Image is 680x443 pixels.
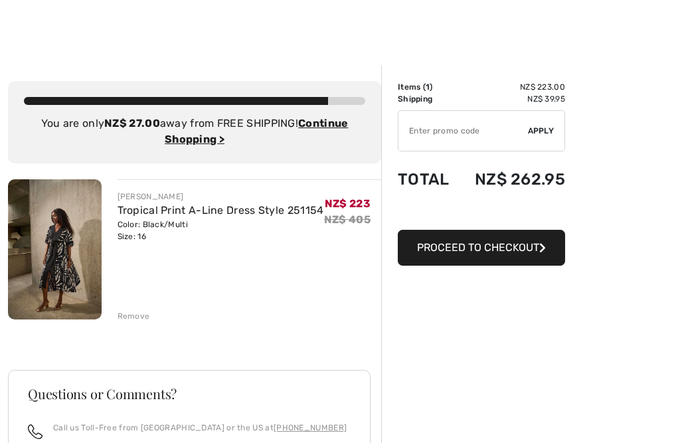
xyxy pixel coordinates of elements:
[398,202,565,225] iframe: PayPal
[398,81,458,93] td: Items ( )
[274,423,347,432] a: [PHONE_NUMBER]
[528,125,554,137] span: Apply
[28,424,42,439] img: call
[118,191,324,203] div: [PERSON_NAME]
[324,213,371,226] s: NZ$ 405
[398,111,528,151] input: Promo code
[8,179,102,319] img: Tropical Print A-Line Dress Style 251154
[458,93,565,105] td: NZ$ 39.95
[118,204,324,217] a: Tropical Print A-Line Dress Style 251154
[417,241,539,254] span: Proceed to Checkout
[104,117,160,130] strong: NZ$ 27.00
[458,157,565,202] td: NZ$ 262.95
[398,157,458,202] td: Total
[24,116,365,147] div: You are only away from FREE SHIPPING!
[53,422,347,434] p: Call us Toll-Free from [GEOGRAPHIC_DATA] or the US at
[426,82,430,92] span: 1
[398,230,565,266] button: Proceed to Checkout
[118,219,324,242] div: Color: Black/Multi Size: 16
[118,310,150,322] div: Remove
[398,93,458,105] td: Shipping
[28,387,351,400] h3: Questions or Comments?
[325,197,371,210] span: NZ$ 223
[458,81,565,93] td: NZ$ 223.00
